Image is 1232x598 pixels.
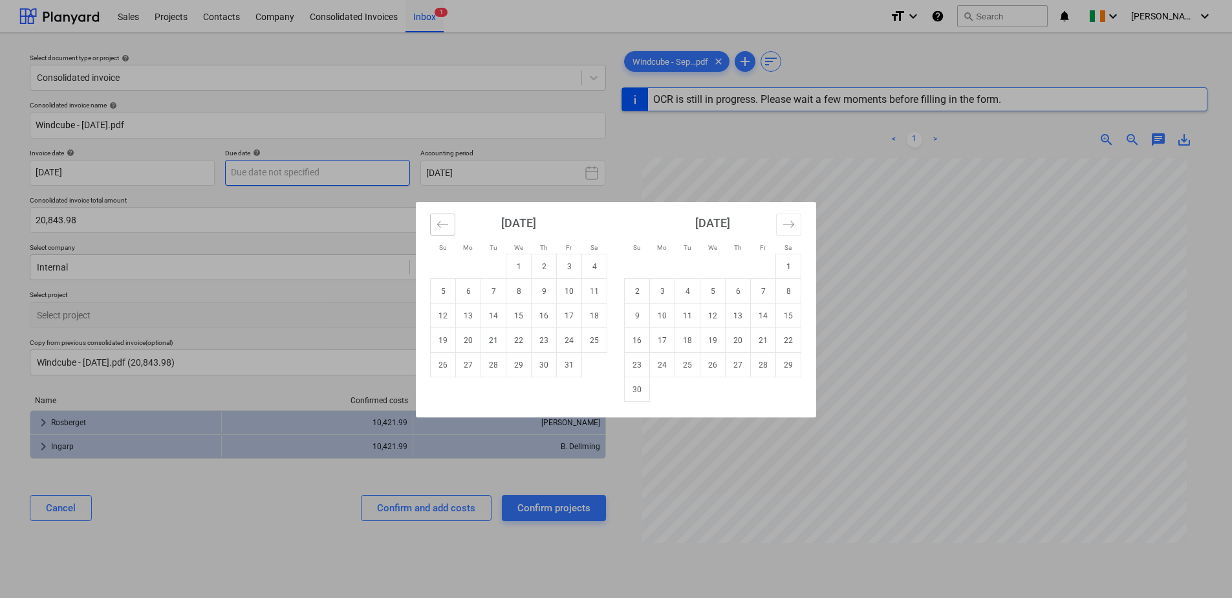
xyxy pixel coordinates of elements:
[776,254,801,279] td: Saturday, November 1, 2025
[776,328,801,353] td: Saturday, November 22, 2025
[760,244,766,251] small: Fr
[481,304,506,328] td: Tuesday, October 14, 2025
[726,328,751,353] td: Thursday, November 20, 2025
[514,244,523,251] small: We
[684,244,691,251] small: Tu
[439,244,447,251] small: Su
[582,254,607,279] td: Saturday, October 4, 2025
[532,304,557,328] td: Thursday, October 16, 2025
[501,216,536,230] strong: [DATE]
[650,328,675,353] td: Monday, November 17, 2025
[506,328,532,353] td: Wednesday, October 22, 2025
[506,304,532,328] td: Wednesday, October 15, 2025
[751,353,776,377] td: Friday, November 28, 2025
[456,328,481,353] td: Monday, October 20, 2025
[532,279,557,304] td: Thursday, October 9, 2025
[506,279,532,304] td: Wednesday, October 8, 2025
[657,244,667,251] small: Mo
[675,328,700,353] td: Tuesday, November 18, 2025
[582,304,607,328] td: Saturday, October 18, 2025
[590,244,598,251] small: Sa
[675,304,700,328] td: Tuesday, November 11, 2025
[784,244,792,251] small: Sa
[700,304,726,328] td: Wednesday, November 12, 2025
[431,304,456,328] td: Sunday, October 12, 2025
[726,353,751,377] td: Thursday, November 27, 2025
[431,328,456,353] td: Sunday, October 19, 2025
[557,353,582,377] td: Friday, October 31, 2025
[625,304,650,328] td: Sunday, November 9, 2025
[456,279,481,304] td: Monday, October 6, 2025
[582,328,607,353] td: Saturday, October 25, 2025
[751,328,776,353] td: Friday, November 21, 2025
[463,244,473,251] small: Mo
[776,353,801,377] td: Saturday, November 29, 2025
[700,353,726,377] td: Wednesday, November 26, 2025
[557,279,582,304] td: Friday, October 10, 2025
[700,328,726,353] td: Wednesday, November 19, 2025
[456,353,481,377] td: Monday, October 27, 2025
[582,279,607,304] td: Saturday, October 11, 2025
[751,279,776,304] td: Friday, November 7, 2025
[700,279,726,304] td: Wednesday, November 5, 2025
[1167,536,1232,598] iframe: Chat Widget
[490,244,497,251] small: Tu
[625,377,650,402] td: Sunday, November 30, 2025
[557,328,582,353] td: Friday, October 24, 2025
[776,279,801,304] td: Saturday, November 8, 2025
[625,328,650,353] td: Sunday, November 16, 2025
[650,353,675,377] td: Monday, November 24, 2025
[532,328,557,353] td: Thursday, October 23, 2025
[506,353,532,377] td: Wednesday, October 29, 2025
[726,279,751,304] td: Thursday, November 6, 2025
[481,353,506,377] td: Tuesday, October 28, 2025
[540,244,548,251] small: Th
[625,353,650,377] td: Sunday, November 23, 2025
[430,214,455,236] button: Move backward to switch to the previous month.
[675,279,700,304] td: Tuesday, November 4, 2025
[633,244,641,251] small: Su
[776,214,801,236] button: Move forward to switch to the next month.
[695,216,730,230] strong: [DATE]
[650,279,675,304] td: Monday, November 3, 2025
[506,254,532,279] td: Wednesday, October 1, 2025
[481,328,506,353] td: Tuesday, October 21, 2025
[416,202,816,417] div: Calendar
[481,279,506,304] td: Tuesday, October 7, 2025
[776,304,801,328] td: Saturday, November 15, 2025
[431,353,456,377] td: Sunday, October 26, 2025
[734,244,742,251] small: Th
[557,304,582,328] td: Friday, October 17, 2025
[650,304,675,328] td: Monday, November 10, 2025
[456,304,481,328] td: Monday, October 13, 2025
[708,244,717,251] small: We
[532,353,557,377] td: Thursday, October 30, 2025
[625,279,650,304] td: Sunday, November 2, 2025
[532,254,557,279] td: Thursday, October 2, 2025
[726,304,751,328] td: Thursday, November 13, 2025
[751,304,776,328] td: Friday, November 14, 2025
[566,244,572,251] small: Fr
[431,279,456,304] td: Sunday, October 5, 2025
[675,353,700,377] td: Tuesday, November 25, 2025
[557,254,582,279] td: Friday, October 3, 2025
